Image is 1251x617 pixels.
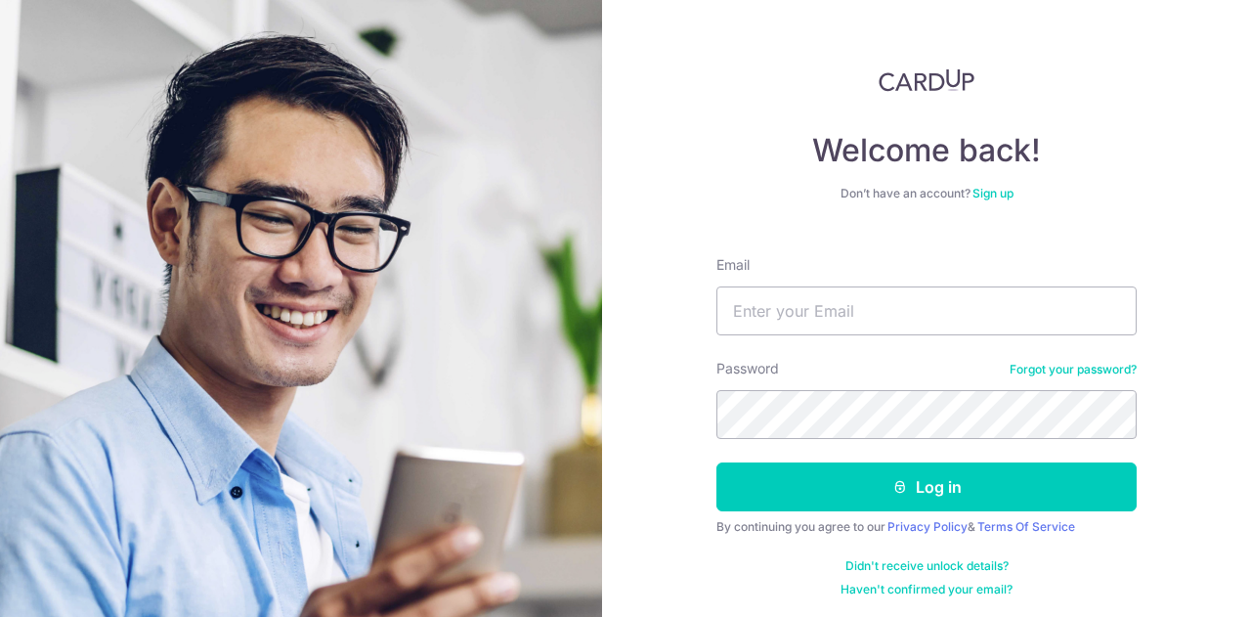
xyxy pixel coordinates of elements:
a: Terms Of Service [977,519,1075,534]
a: Privacy Policy [887,519,968,534]
img: CardUp Logo [879,68,974,92]
a: Didn't receive unlock details? [845,558,1009,574]
a: Sign up [972,186,1014,200]
label: Email [716,255,750,275]
div: Don’t have an account? [716,186,1137,201]
label: Password [716,359,779,378]
div: By continuing you agree to our & [716,519,1137,535]
h4: Welcome back! [716,131,1137,170]
a: Haven't confirmed your email? [841,582,1013,597]
button: Log in [716,463,1137,511]
a: Forgot your password? [1010,362,1137,377]
input: Enter your Email [716,286,1137,335]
